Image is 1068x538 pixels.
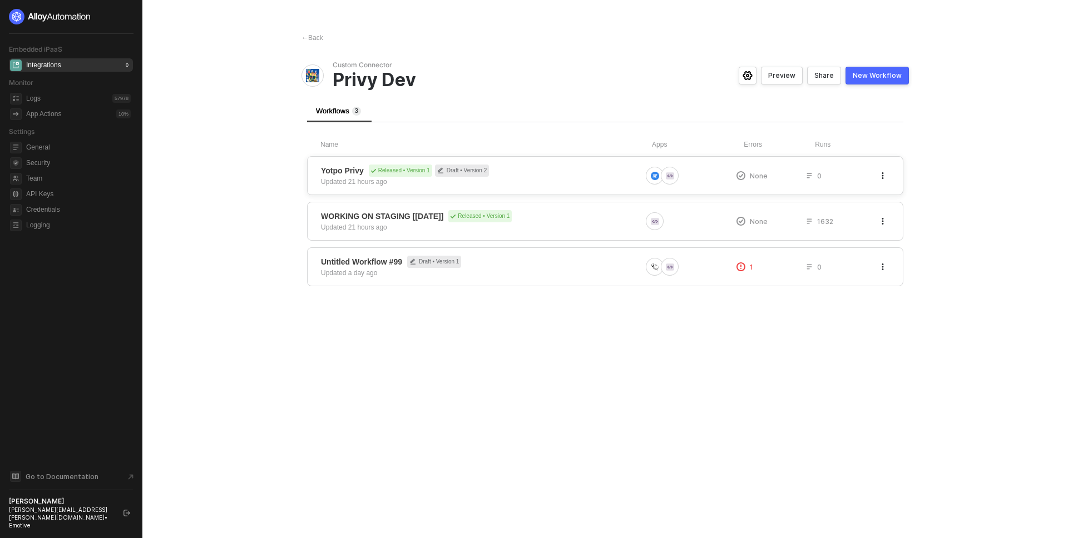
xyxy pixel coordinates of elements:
span: document-arrow [125,471,136,482]
img: icon [651,217,659,226]
span: icon-list [806,172,813,179]
img: icon [651,263,659,271]
span: credentials [10,204,22,216]
div: [PERSON_NAME][EMAIL_ADDRESS][PERSON_NAME][DOMAIN_NAME] • Emotive [9,506,113,529]
div: Preview [768,71,795,80]
span: 1 [750,262,753,272]
span: documentation [10,471,21,482]
div: Released • Version 1 [369,165,432,177]
div: Share [814,71,834,80]
span: team [10,173,22,185]
span: logging [10,220,22,231]
span: Credentials [26,203,131,216]
span: icon-exclamation [736,217,745,226]
span: Custom Connector [333,61,651,69]
div: Logs [26,94,41,103]
span: Settings [9,127,34,136]
div: [PERSON_NAME] [9,497,113,506]
div: 0 [123,61,131,69]
span: Embedded iPaaS [9,45,62,53]
span: security [10,157,22,169]
span: Logging [26,218,131,232]
div: Updated 21 hours ago [321,222,387,232]
div: 57978 [112,94,131,103]
button: New Workflow [845,67,909,84]
span: api-key [10,188,22,200]
div: New Workflow [853,71,902,80]
span: icon-list [806,218,813,225]
span: icon-logs [10,93,22,104]
span: icon-list [806,263,813,270]
div: Updated a day ago [321,268,377,278]
div: 10 % [116,109,131,118]
div: Released • Version 1 [448,210,512,222]
span: 0 [817,171,822,181]
a: Knowledge Base [9,470,133,483]
div: Errors [744,140,815,150]
span: WORKING ON STAGING [[DATE]] [321,211,443,222]
span: Workflows [316,107,361,115]
span: Go to Documentation [26,472,98,481]
span: Untitled Workflow #99 [321,256,402,267]
span: 3 [355,108,358,114]
span: 0 [817,262,822,272]
span: 1632 [817,217,833,226]
span: Privy Dev [333,69,651,91]
span: Yotpo Privy [321,165,364,176]
span: API Keys [26,187,131,201]
span: Monitor [9,78,33,87]
span: Security [26,156,131,170]
button: Share [807,67,841,84]
button: Preview [761,67,803,84]
img: logo [9,9,91,24]
div: Runs [815,140,890,150]
img: icon [651,172,659,180]
span: icon-exclamation [736,262,745,271]
img: icon [666,263,674,271]
span: logout [123,510,130,516]
div: Back [301,33,323,43]
div: Updated 21 hours ago [321,177,387,187]
img: icon [666,172,674,180]
div: Draft • Version 2 [435,165,489,177]
div: Name [320,140,652,150]
span: None [750,217,768,226]
div: Apps [652,140,744,150]
span: general [10,142,22,153]
span: Draft • Version 1 [407,256,461,268]
span: icon-exclamation [736,171,745,180]
span: Team [26,172,131,185]
span: General [26,141,131,154]
img: integration-icon [306,69,319,82]
span: icon-app-actions [10,108,22,120]
span: ← [301,34,308,42]
span: icon-settings [743,71,753,80]
span: None [750,171,768,181]
div: Integrations [26,61,61,70]
a: logo [9,9,133,24]
span: integrations [10,59,22,71]
div: App Actions [26,109,61,119]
